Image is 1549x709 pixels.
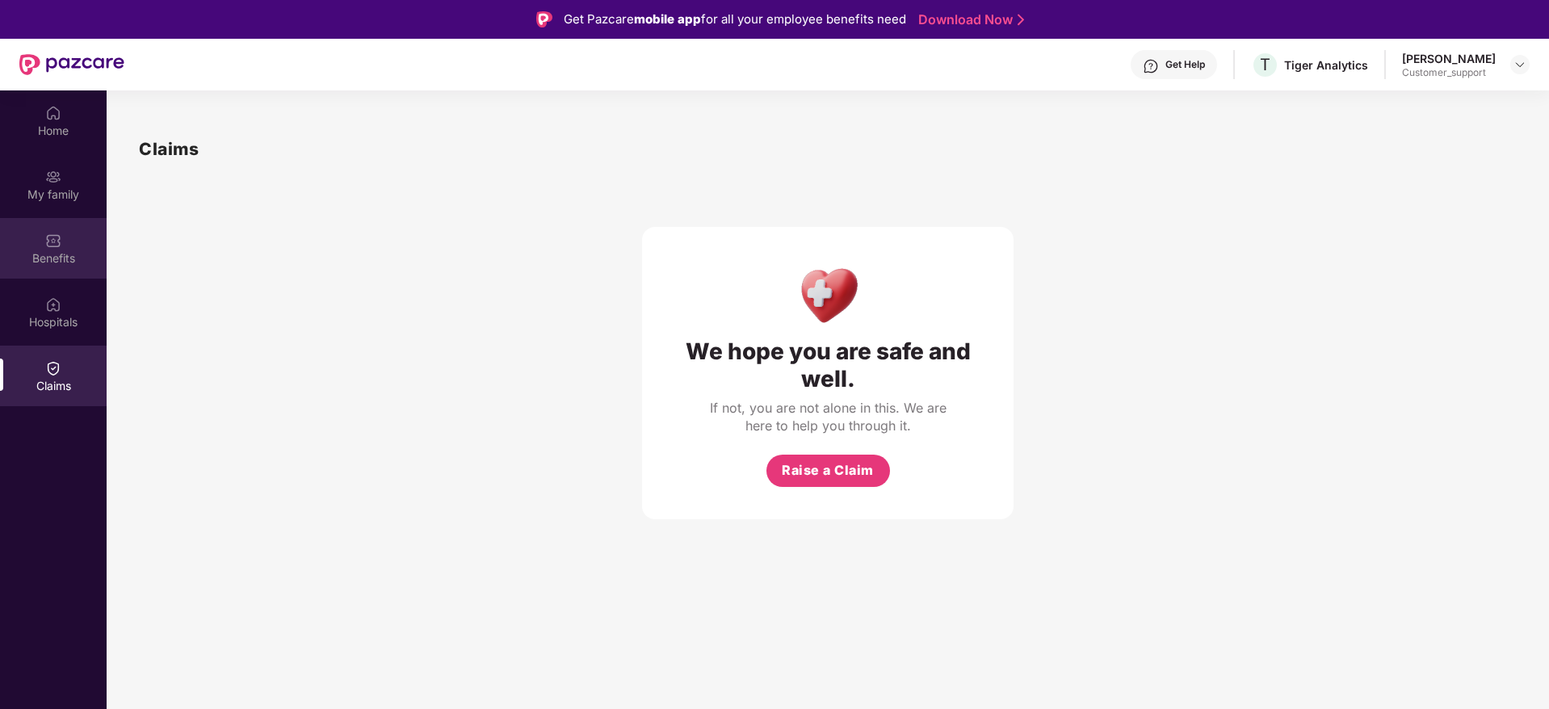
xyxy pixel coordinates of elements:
[19,54,124,75] img: New Pazcare Logo
[674,338,981,392] div: We hope you are safe and well.
[1513,58,1526,71] img: svg+xml;base64,PHN2ZyBpZD0iRHJvcGRvd24tMzJ4MzIiIHhtbG5zPSJodHRwOi8vd3d3LnczLm9yZy8yMDAwL3N2ZyIgd2...
[45,296,61,313] img: svg+xml;base64,PHN2ZyBpZD0iSG9zcGl0YWxzIiB4bWxucz0iaHR0cDovL3d3dy53My5vcmcvMjAwMC9zdmciIHdpZHRoPS...
[45,169,61,185] img: svg+xml;base64,PHN2ZyB3aWR0aD0iMjAiIGhlaWdodD0iMjAiIHZpZXdCb3g9IjAgMCAyMCAyMCIgZmlsbD0ibm9uZSIgeG...
[45,360,61,376] img: svg+xml;base64,PHN2ZyBpZD0iQ2xhaW0iIHhtbG5zPSJodHRwOi8vd3d3LnczLm9yZy8yMDAwL3N2ZyIgd2lkdGg9IjIwIi...
[1402,51,1496,66] div: [PERSON_NAME]
[782,460,874,480] span: Raise a Claim
[1165,58,1205,71] div: Get Help
[536,11,552,27] img: Logo
[139,136,199,162] h1: Claims
[1260,55,1270,74] span: T
[1143,58,1159,74] img: svg+xml;base64,PHN2ZyBpZD0iSGVscC0zMngzMiIgeG1sbnM9Imh0dHA6Ly93d3cudzMub3JnLzIwMDAvc3ZnIiB3aWR0aD...
[634,11,701,27] strong: mobile app
[1402,66,1496,79] div: Customer_support
[1284,57,1368,73] div: Tiger Analytics
[45,105,61,121] img: svg+xml;base64,PHN2ZyBpZD0iSG9tZSIgeG1sbnM9Imh0dHA6Ly93d3cudzMub3JnLzIwMDAvc3ZnIiB3aWR0aD0iMjAiIG...
[45,233,61,249] img: svg+xml;base64,PHN2ZyBpZD0iQmVuZWZpdHMiIHhtbG5zPSJodHRwOi8vd3d3LnczLm9yZy8yMDAwL3N2ZyIgd2lkdGg9Ij...
[918,11,1019,28] a: Download Now
[1018,11,1024,28] img: Stroke
[793,259,863,329] img: Health Care
[766,455,890,487] button: Raise a Claim
[564,10,906,29] div: Get Pazcare for all your employee benefits need
[707,399,949,434] div: If not, you are not alone in this. We are here to help you through it.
